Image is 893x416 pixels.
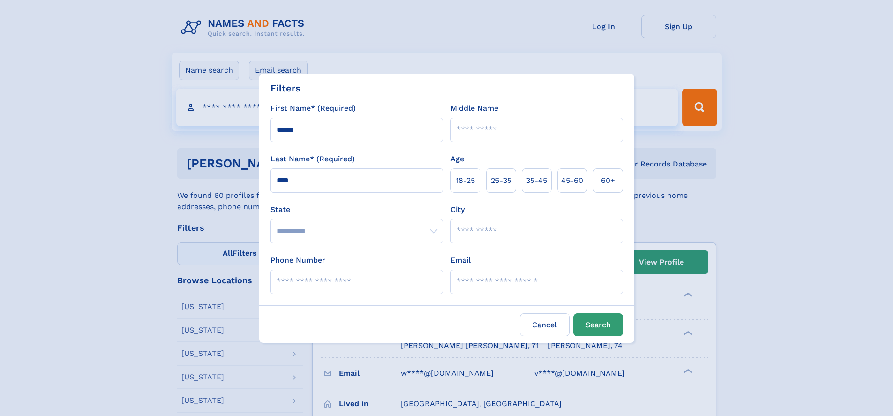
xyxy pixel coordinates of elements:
label: Phone Number [270,255,325,266]
span: 25‑35 [491,175,511,186]
div: Filters [270,81,300,95]
label: City [450,204,465,215]
span: 35‑45 [526,175,547,186]
label: Age [450,153,464,165]
button: Search [573,313,623,336]
span: 60+ [601,175,615,186]
label: State [270,204,443,215]
label: Middle Name [450,103,498,114]
label: Email [450,255,471,266]
span: 45‑60 [561,175,583,186]
label: Cancel [520,313,570,336]
label: First Name* (Required) [270,103,356,114]
label: Last Name* (Required) [270,153,355,165]
span: 18‑25 [456,175,475,186]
